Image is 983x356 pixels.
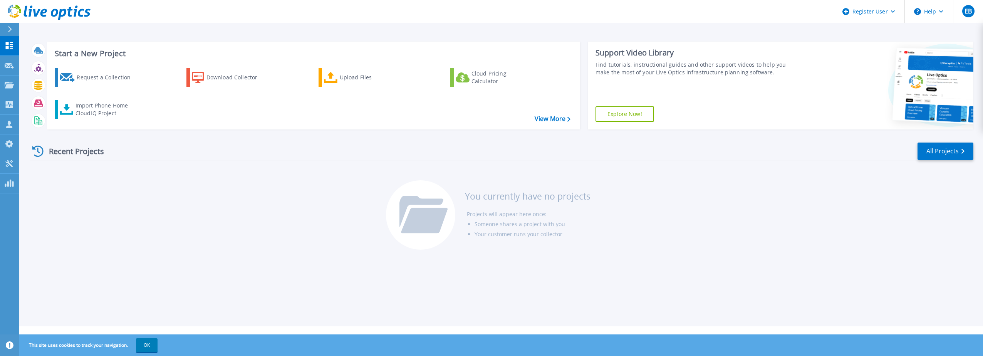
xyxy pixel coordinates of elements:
span: EB [965,8,972,14]
a: Upload Files [319,68,404,87]
div: Upload Files [340,70,401,85]
a: All Projects [918,143,973,160]
h3: You currently have no projects [465,192,590,200]
div: Recent Projects [30,142,114,161]
span: This site uses cookies to track your navigation. [21,338,158,352]
li: Projects will appear here once: [467,209,590,219]
div: Cloud Pricing Calculator [471,70,533,85]
div: Support Video Library [596,48,795,58]
a: Download Collector [186,68,272,87]
div: Import Phone Home CloudIQ Project [75,102,136,117]
a: Request a Collection [55,68,141,87]
a: Explore Now! [596,106,654,122]
a: View More [535,115,570,123]
div: Download Collector [206,70,268,85]
div: Find tutorials, instructional guides and other support videos to help you make the most of your L... [596,61,795,76]
div: Request a Collection [77,70,138,85]
li: Your customer runs your collector [475,229,590,239]
li: Someone shares a project with you [475,219,590,229]
h3: Start a New Project [55,49,570,58]
button: OK [136,338,158,352]
a: Cloud Pricing Calculator [450,68,536,87]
